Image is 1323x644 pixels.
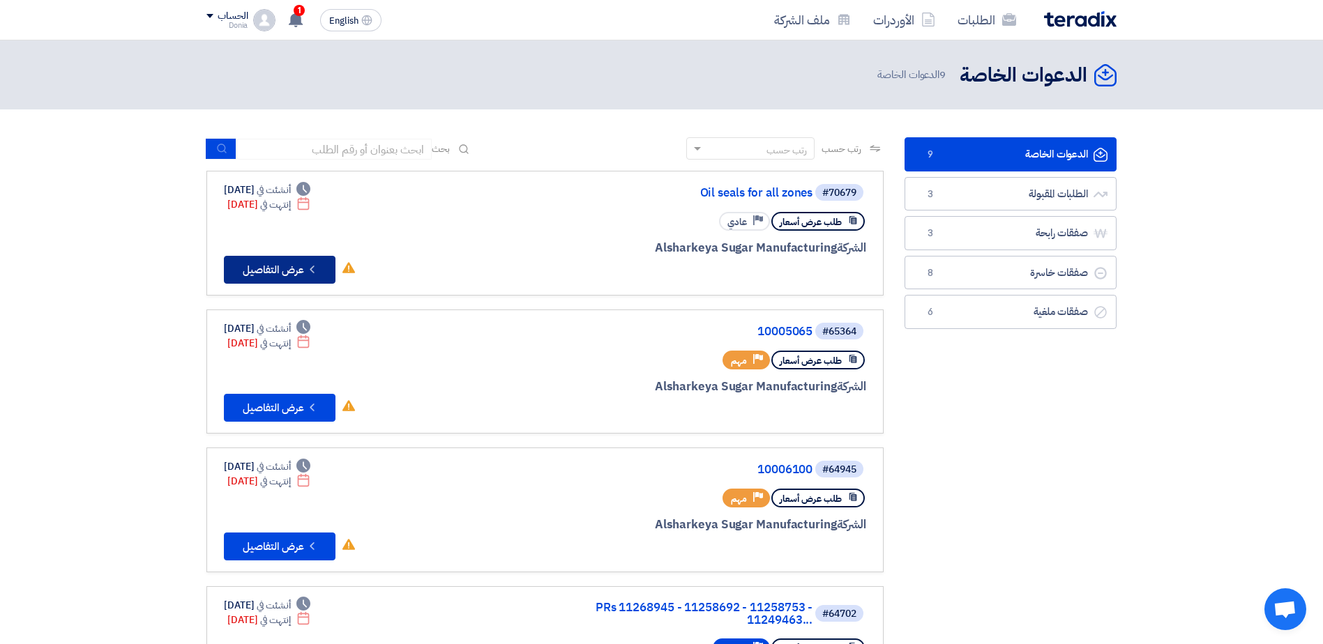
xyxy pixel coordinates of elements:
[905,137,1117,171] a: الدعوات الخاصة9
[260,613,290,627] span: إنتهت في
[877,67,948,83] span: الدعوات الخاصة
[531,516,866,534] div: Alsharkeya Sugar Manufacturing
[260,197,290,212] span: إنتهت في
[822,188,856,198] div: #70679
[227,474,310,489] div: [DATE]
[224,183,310,197] div: [DATE]
[260,336,290,351] span: إنتهت في
[227,336,310,351] div: [DATE]
[227,197,310,212] div: [DATE]
[224,256,335,284] button: عرض التفاصيل
[905,256,1117,290] a: صفقات خاسرة8
[946,3,1027,36] a: الطلبات
[922,305,939,319] span: 6
[227,613,310,627] div: [DATE]
[294,5,305,16] span: 1
[731,492,747,505] span: مهم
[320,9,381,31] button: English
[862,3,946,36] a: الأوردرات
[905,216,1117,250] a: صفقات رابحة3
[534,601,812,627] a: PRs 11268945 - 11258692 - 11258753 - 11249463...
[905,295,1117,329] a: صفقات ملغية6
[780,215,842,229] span: طلب عرض أسعار
[257,183,290,197] span: أنشئت في
[224,394,335,422] button: عرض التفاصيل
[534,187,812,199] a: Oil seals for all zones
[1044,11,1117,27] img: Teradix logo
[780,354,842,367] span: طلب عرض أسعار
[257,321,290,336] span: أنشئت في
[218,10,248,22] div: الحساب
[731,354,747,367] span: مهم
[837,516,867,533] span: الشركة
[822,141,861,156] span: رتب حسب
[224,321,310,336] div: [DATE]
[206,22,248,29] div: Donia
[253,9,275,31] img: profile_test.png
[763,3,862,36] a: ملف الشركة
[837,239,867,256] span: الشركة
[922,266,939,280] span: 8
[432,141,450,156] span: بحث
[960,62,1087,89] h2: الدعوات الخاصة
[257,459,290,474] span: أنشئت في
[224,598,310,613] div: [DATE]
[1264,588,1306,630] div: Open chat
[534,325,812,338] a: 10005065
[922,148,939,162] span: 9
[922,187,939,201] span: 3
[780,492,842,505] span: طلب عرض أسعار
[939,67,946,82] span: 9
[822,327,856,337] div: #65364
[822,609,856,619] div: #64702
[837,378,867,395] span: الشركة
[329,16,358,26] span: English
[260,474,290,489] span: إنتهت في
[531,239,866,257] div: Alsharkeya Sugar Manufacturing
[766,143,807,158] div: رتب حسب
[531,378,866,396] div: Alsharkeya Sugar Manufacturing
[727,215,747,229] span: عادي
[224,532,335,560] button: عرض التفاصيل
[905,177,1117,211] a: الطلبات المقبولة3
[822,465,856,475] div: #64945
[224,459,310,474] div: [DATE]
[534,463,812,476] a: 10006100
[236,139,432,160] input: ابحث بعنوان أو رقم الطلب
[922,227,939,240] span: 3
[257,598,290,613] span: أنشئت في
